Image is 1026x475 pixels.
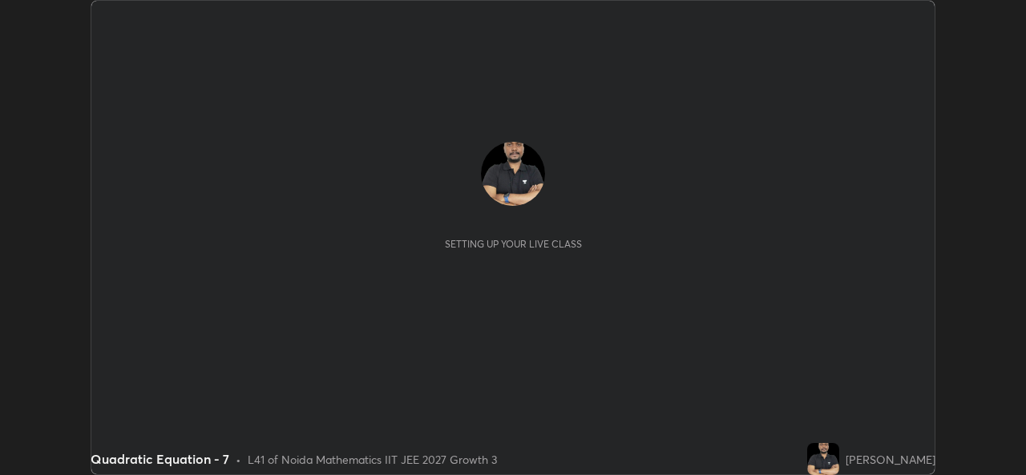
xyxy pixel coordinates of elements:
[807,443,839,475] img: 0778c31bc5944d8787466f8140092193.jpg
[481,142,545,206] img: 0778c31bc5944d8787466f8140092193.jpg
[91,449,229,469] div: Quadratic Equation - 7
[236,451,241,468] div: •
[248,451,497,468] div: L41 of Noida Mathematics IIT JEE 2027 Growth 3
[846,451,935,468] div: [PERSON_NAME]
[445,238,582,250] div: Setting up your live class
